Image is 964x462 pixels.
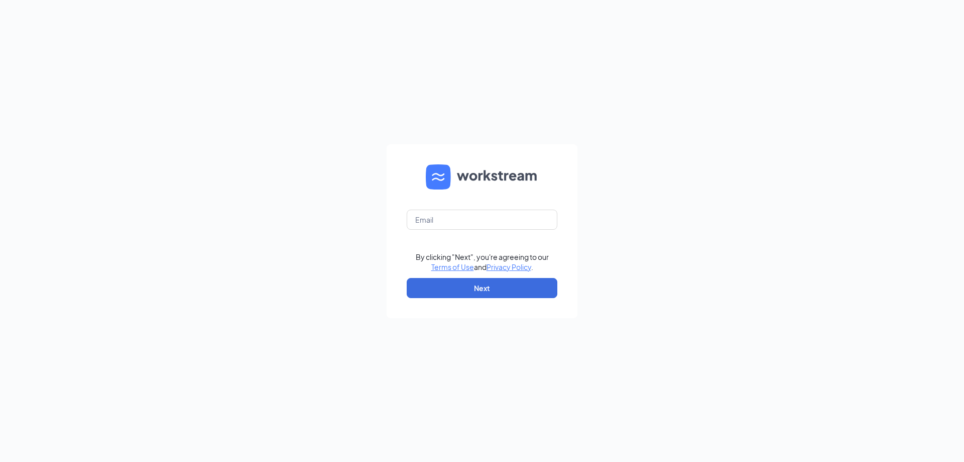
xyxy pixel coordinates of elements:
div: By clicking "Next", you're agreeing to our and . [416,252,549,272]
input: Email [407,210,557,230]
a: Privacy Policy [487,262,531,271]
a: Terms of Use [431,262,474,271]
img: WS logo and Workstream text [426,164,538,190]
button: Next [407,278,557,298]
